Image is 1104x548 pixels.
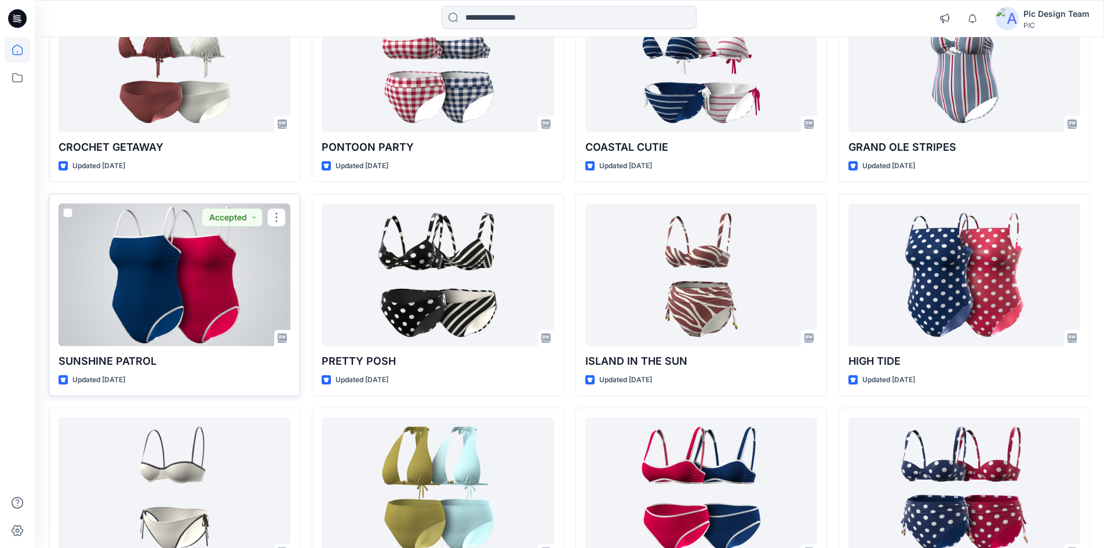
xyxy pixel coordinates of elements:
p: SUNSHINE PATROL [59,353,290,369]
p: GRAND OLE STRIPES [848,139,1080,155]
p: ISLAND IN THE SUN [585,353,817,369]
div: PIC [1023,21,1090,30]
a: ISLAND IN THE SUN [585,204,817,347]
div: Pic Design Team [1023,7,1090,21]
p: Updated [DATE] [862,160,915,172]
p: Updated [DATE] [72,160,125,172]
p: Updated [DATE] [599,374,652,386]
p: Updated [DATE] [336,160,388,172]
img: avatar [996,7,1019,30]
p: Updated [DATE] [862,374,915,386]
p: Updated [DATE] [599,160,652,172]
p: Updated [DATE] [72,374,125,386]
a: SUNSHINE PATROL [59,204,290,347]
p: CROCHET GETAWAY [59,139,290,155]
p: HIGH TIDE [848,353,1080,369]
p: PONTOON PARTY [322,139,553,155]
a: HIGH TIDE [848,204,1080,347]
a: PRETTY POSH [322,204,553,347]
p: Updated [DATE] [336,374,388,386]
p: PRETTY POSH [322,353,553,369]
p: COASTAL CUTIE [585,139,817,155]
